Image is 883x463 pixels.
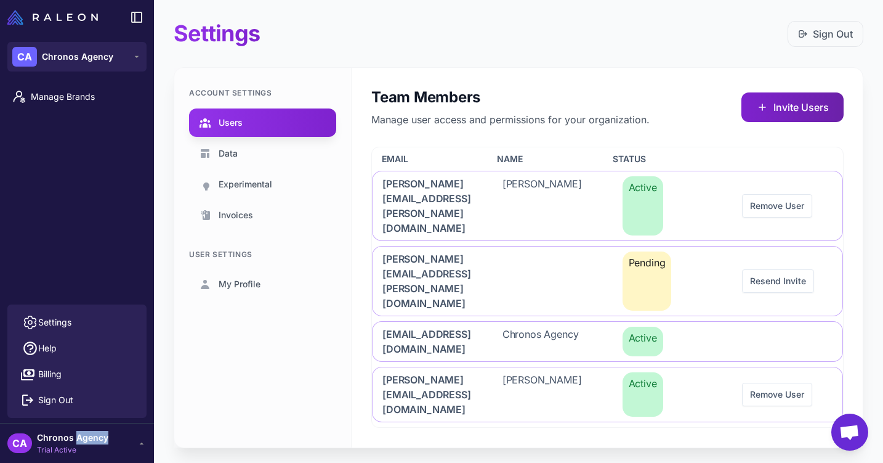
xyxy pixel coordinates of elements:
button: Sign Out [788,21,863,47]
button: Remove User [742,383,812,406]
span: [PERSON_NAME][EMAIL_ADDRESS][PERSON_NAME][DOMAIN_NAME] [382,176,473,236]
span: Active [623,327,663,356]
span: Sign Out [38,393,73,407]
button: Resend Invite [742,269,814,293]
button: CAChronos Agency [7,42,147,72]
img: Raleon Logo [7,10,98,25]
h1: Settings [174,20,260,47]
a: Open chat [831,414,868,451]
a: Sign Out [798,27,853,41]
span: Chronos Agency [42,50,113,64]
span: [PERSON_NAME] [502,372,582,417]
span: Data [219,147,238,160]
a: Raleon Logo [7,10,103,25]
div: [PERSON_NAME][EMAIL_ADDRESS][PERSON_NAME][DOMAIN_NAME][PERSON_NAME]ActiveRemove User [372,171,843,241]
a: Invoices [189,201,336,229]
p: Manage user access and permissions for your organization. [371,112,650,127]
h2: Team Members [371,88,650,107]
div: Account Settings [189,88,336,99]
div: User Settings [189,249,336,260]
button: Invite Users [741,92,844,122]
span: Status [613,152,646,166]
a: Users [189,109,336,137]
span: Experimental [219,178,272,191]
div: CA [12,47,37,67]
span: Help [38,342,57,355]
a: Experimental [189,170,336,199]
span: Settings [38,316,71,329]
button: Remove User [742,194,812,218]
div: [PERSON_NAME][EMAIL_ADDRESS][PERSON_NAME][DOMAIN_NAME]PendingResend Invite [372,246,843,316]
span: Active [623,176,663,236]
span: Pending [623,252,672,311]
span: Email [382,152,408,166]
span: [PERSON_NAME] [502,176,582,236]
div: CA [7,433,32,453]
span: Users [219,116,243,129]
span: [EMAIL_ADDRESS][DOMAIN_NAME] [382,327,473,356]
span: Billing [38,367,62,381]
button: Sign Out [12,387,142,413]
span: Active [623,372,663,417]
div: [PERSON_NAME][EMAIL_ADDRESS][DOMAIN_NAME][PERSON_NAME]ActiveRemove User [372,367,843,422]
span: Invoices [219,208,253,222]
span: Manage Brands [31,90,139,104]
span: Trial Active [37,445,108,456]
span: [PERSON_NAME][EMAIL_ADDRESS][PERSON_NAME][DOMAIN_NAME] [382,252,473,311]
div: [EMAIL_ADDRESS][DOMAIN_NAME]Chronos AgencyActive [372,321,843,362]
a: Manage Brands [5,84,149,110]
span: Chronos Agency [502,327,579,356]
span: [PERSON_NAME][EMAIL_ADDRESS][DOMAIN_NAME] [382,372,473,417]
span: My Profile [219,277,260,291]
a: Data [189,139,336,168]
span: Name [497,152,523,166]
a: Help [12,335,142,361]
span: Chronos Agency [37,431,108,445]
a: My Profile [189,270,336,298]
